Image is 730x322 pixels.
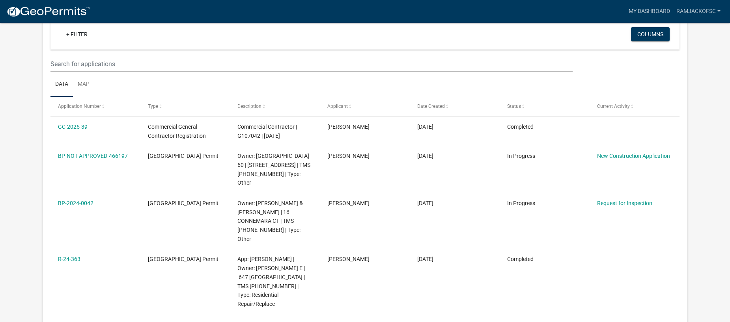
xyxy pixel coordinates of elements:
a: New Construction Application [597,153,670,159]
a: GC-2025-39 [58,124,88,130]
a: Request for Inspection [597,200,652,206]
span: Abbeville County Building Permit [148,200,218,206]
span: Completed [507,124,534,130]
span: Commercial Contractor | G107042 | 10/31/2026 [237,124,297,139]
span: Ben Reichard [327,124,370,130]
a: My Dashboard [625,4,673,19]
span: In Progress [507,153,535,159]
span: 09/11/2024 [417,256,433,262]
span: Application Number [58,104,101,109]
datatable-header-cell: Date Created [410,97,500,116]
a: Map [73,72,94,97]
span: App: Nadene Lotz | Owner: HENDERSON DANIEL E | 647 ROSELAND CT | TMS 086-00-04-004 | Type: Reside... [237,256,305,307]
span: Jasper County Building Permit [148,256,218,262]
datatable-header-cell: Application Number [50,97,140,116]
span: Completed [507,256,534,262]
span: 08/19/2025 [417,124,433,130]
span: Ben Reichard [327,256,370,262]
span: Applicant [327,104,348,109]
span: Date Created [417,104,445,109]
span: Owner: TIMMS ANTHONY R & TERESA R | 16 CONNEMARA CT | TMS 098-00-00-053 | Type: Other [237,200,303,242]
a: Data [50,72,73,97]
span: 12/09/2024 [417,200,433,206]
span: Description [237,104,261,109]
span: Owner: ABBEVILLE COUNTY SCHOOL DISTRICT 60 | 6219 HWY 184 E | TMS 027-00-00-080 | Type: Other [237,153,310,186]
datatable-header-cell: Status [500,97,590,116]
span: Ben Reichard [327,200,370,206]
datatable-header-cell: Description [230,97,320,116]
span: Current Activity [597,104,630,109]
button: Columns [631,27,670,41]
span: 08/19/2025 [417,153,433,159]
datatable-header-cell: Current Activity [590,97,680,116]
span: Commercial General Contractor Registration [148,124,206,139]
input: Search for applications [50,56,573,72]
a: + Filter [60,27,94,41]
datatable-header-cell: Type [140,97,230,116]
a: R-24-363 [58,256,80,262]
a: BP-NOT APPROVED-466197 [58,153,128,159]
a: BP-2024-0042 [58,200,93,206]
span: In Progress [507,200,535,206]
span: Abbeville County Building Permit [148,153,218,159]
span: Type [148,104,158,109]
span: Ben Reichard [327,153,370,159]
span: Status [507,104,521,109]
datatable-header-cell: Applicant [320,97,410,116]
a: RamJackofSC [673,4,724,19]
